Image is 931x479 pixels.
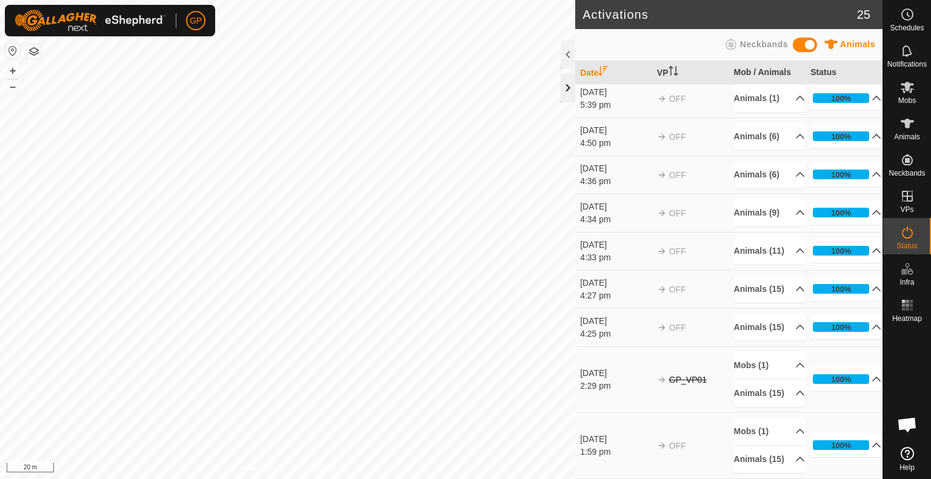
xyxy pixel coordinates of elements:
[810,433,881,457] p-accordion-header: 100%
[810,200,881,225] p-accordion-header: 100%
[299,463,335,474] a: Contact Us
[810,162,881,187] p-accordion-header: 100%
[580,213,651,226] div: 4:34 pm
[894,133,920,140] span: Animals
[831,322,851,333] div: 100%
[575,61,652,85] th: Date
[657,285,667,294] img: arrow
[580,239,651,251] div: [DATE]
[810,124,881,148] p-accordion-header: 100%
[657,323,667,332] img: arrow
[240,463,285,474] a: Privacy Policy
[580,315,651,328] div: [DATE]
[810,277,881,301] p-accordion-header: 100%
[734,123,805,150] p-accordion-header: Animals (6)
[657,441,667,451] img: arrow
[580,277,651,289] div: [DATE]
[892,315,922,322] span: Heatmap
[813,440,869,450] div: 100%
[840,39,875,49] span: Animals
[813,284,869,294] div: 100%
[883,442,931,476] a: Help
[831,93,851,104] div: 100%
[810,315,881,339] p-accordion-header: 100%
[580,328,651,340] div: 4:25 pm
[669,170,686,180] span: OFF
[889,170,925,177] span: Neckbands
[831,131,851,142] div: 100%
[734,161,805,188] p-accordion-header: Animals (6)
[729,61,806,85] th: Mob / Animals
[669,323,686,332] span: OFF
[5,79,20,94] button: –
[734,352,805,379] p-accordion-header: Mobs (1)
[889,406,926,443] a: Open chat
[900,206,913,213] span: VPs
[580,200,651,213] div: [DATE]
[831,245,851,257] div: 100%
[896,242,917,249] span: Status
[657,170,667,180] img: arrow
[669,208,686,218] span: OFF
[734,199,805,226] p-accordion-header: Animals (9)
[831,207,851,219] div: 100%
[657,375,667,385] img: arrow
[831,374,851,385] div: 100%
[669,375,707,385] s: GP_VP01
[734,418,805,445] p-accordion-header: Mobs (1)
[740,39,788,49] span: Neckbands
[580,124,651,137] div: [DATE]
[580,86,651,99] div: [DATE]
[580,162,651,175] div: [DATE]
[734,237,805,265] p-accordion-header: Animals (11)
[582,7,857,22] h2: Activations
[734,446,805,473] p-accordion-header: Animals (15)
[657,208,667,218] img: arrow
[669,68,678,78] p-sorticon: Activate to sort
[831,169,851,180] div: 100%
[813,131,869,141] div: 100%
[806,61,883,85] th: Status
[669,441,686,451] span: OFF
[810,86,881,110] p-accordion-header: 100%
[831,283,851,295] div: 100%
[813,93,869,103] div: 100%
[669,246,686,256] span: OFF
[190,15,202,27] span: GP
[669,132,686,142] span: OFF
[15,10,166,31] img: Gallagher Logo
[734,276,805,303] p-accordion-header: Animals (15)
[580,433,651,446] div: [DATE]
[580,289,651,302] div: 4:27 pm
[5,64,20,78] button: +
[857,5,870,24] span: 25
[598,68,608,78] p-sorticon: Activate to sort
[813,170,869,179] div: 100%
[831,440,851,451] div: 100%
[5,44,20,58] button: Reset Map
[810,239,881,263] p-accordion-header: 100%
[669,94,686,104] span: OFF
[813,208,869,217] div: 100%
[580,175,651,188] div: 4:36 pm
[657,94,667,104] img: arrow
[580,99,651,111] div: 5:39 pm
[580,137,651,150] div: 4:50 pm
[734,85,805,112] p-accordion-header: Animals (1)
[899,279,914,286] span: Infra
[813,246,869,256] div: 100%
[669,285,686,294] span: OFF
[27,44,41,59] button: Map Layers
[734,380,805,407] p-accordion-header: Animals (15)
[657,246,667,256] img: arrow
[734,314,805,341] p-accordion-header: Animals (15)
[887,61,927,68] span: Notifications
[580,446,651,458] div: 1:59 pm
[652,61,729,85] th: VP
[813,374,869,384] div: 100%
[898,97,916,104] span: Mobs
[810,367,881,391] p-accordion-header: 100%
[890,24,924,31] span: Schedules
[580,367,651,380] div: [DATE]
[657,132,667,142] img: arrow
